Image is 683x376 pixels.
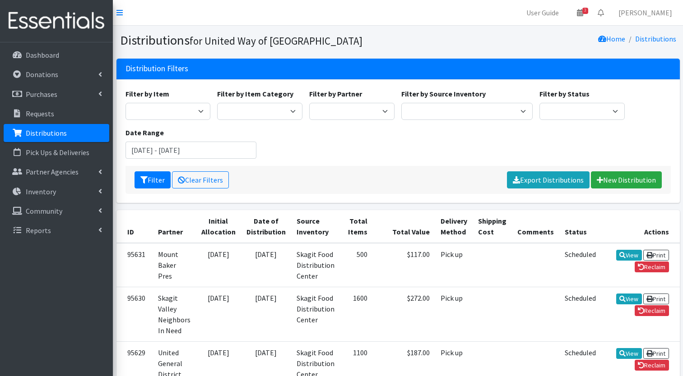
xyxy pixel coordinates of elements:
[401,88,486,99] label: Filter by Source Inventory
[643,250,669,261] a: Print
[125,64,188,73] h3: Distribution Filters
[4,221,109,239] a: Reports
[26,70,58,79] p: Donations
[4,202,109,220] a: Community
[241,287,291,341] td: [DATE]
[26,128,67,138] p: Distributions
[26,226,51,235] p: Reports
[519,4,566,22] a: User Guide
[291,243,340,287] td: Skagit Food Distribution Center
[4,124,109,142] a: Distributions
[598,34,625,43] a: Home
[340,287,373,341] td: 1600
[196,243,241,287] td: [DATE]
[241,243,291,287] td: [DATE]
[539,88,590,99] label: Filter by Status
[172,171,229,188] a: Clear Filters
[473,210,512,243] th: Shipping Cost
[373,287,435,341] td: $272.00
[196,210,241,243] th: Initial Allocation
[4,183,109,201] a: Inventory
[135,171,171,188] button: Filter
[125,127,164,138] label: Date Range
[125,88,169,99] label: Filter by Item
[635,34,676,43] a: Distributions
[340,210,373,243] th: Total Items
[26,50,59,60] p: Dashboard
[4,163,109,181] a: Partner Agencies
[635,360,669,371] a: Reclaim
[4,6,109,36] img: HumanEssentials
[616,348,642,359] a: View
[507,171,590,188] a: Export Distributions
[340,243,373,287] td: 500
[643,293,669,304] a: Print
[373,243,435,287] td: $117.00
[196,287,241,341] td: [DATE]
[4,85,109,103] a: Purchases
[26,90,57,99] p: Purchases
[190,34,362,47] small: for United Way of [GEOGRAPHIC_DATA]
[582,8,588,14] span: 3
[26,206,62,216] p: Community
[116,287,153,341] td: 95630
[26,109,54,118] p: Requests
[616,293,642,304] a: View
[241,210,291,243] th: Date of Distribution
[291,210,340,243] th: Source Inventory
[153,243,196,287] td: Mount Baker Pres
[4,65,109,83] a: Donations
[435,287,473,341] td: Pick up
[435,243,473,287] td: Pick up
[26,167,79,176] p: Partner Agencies
[4,105,109,123] a: Requests
[635,305,669,316] a: Reclaim
[26,148,89,157] p: Pick Ups & Deliveries
[512,210,559,243] th: Comments
[153,287,196,341] td: Skagit Valley Neighbors In Need
[116,243,153,287] td: 95631
[26,187,56,196] p: Inventory
[4,46,109,64] a: Dashboard
[217,88,293,99] label: Filter by Item Category
[309,88,362,99] label: Filter by Partner
[153,210,196,243] th: Partner
[559,243,601,287] td: Scheduled
[120,32,395,48] h1: Distributions
[291,287,340,341] td: Skagit Food Distribution Center
[373,210,435,243] th: Total Value
[591,171,662,188] a: New Distribution
[435,210,473,243] th: Delivery Method
[4,143,109,161] a: Pick Ups & Deliveries
[125,142,257,159] input: January 1, 2011 - December 31, 2011
[559,287,601,341] td: Scheduled
[570,4,590,22] a: 3
[635,261,669,272] a: Reclaim
[116,210,153,243] th: ID
[643,348,669,359] a: Print
[559,210,601,243] th: Status
[616,250,642,261] a: View
[601,210,680,243] th: Actions
[611,4,679,22] a: [PERSON_NAME]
